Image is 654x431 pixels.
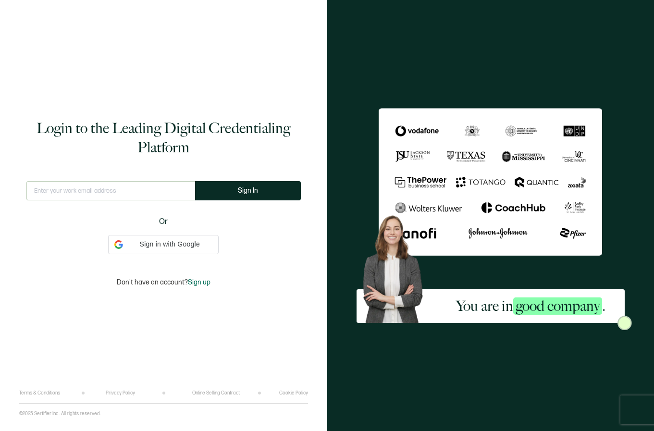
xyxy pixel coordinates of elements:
span: Or [159,216,168,228]
a: Privacy Policy [106,390,135,396]
img: Sertifier Login [617,316,632,330]
span: Sign up [188,278,210,286]
h2: You are in . [456,296,605,316]
span: Sign in with Google [127,239,212,249]
a: Cookie Policy [279,390,308,396]
p: ©2025 Sertifier Inc.. All rights reserved. [19,411,101,417]
span: good company [513,297,602,315]
input: Enter your work email address [26,181,195,200]
a: Online Selling Contract [192,390,240,396]
img: Sertifier Login - You are in <span class="strong-h">good company</span>. [379,108,602,256]
p: Don't have an account? [117,278,210,286]
span: Sign In [238,187,258,194]
a: Terms & Conditions [19,390,60,396]
img: Sertifier Login - You are in <span class="strong-h">good company</span>. Hero [357,210,437,323]
button: Sign In [195,181,301,200]
h1: Login to the Leading Digital Credentialing Platform [26,119,301,157]
div: Sign in with Google [108,235,219,254]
